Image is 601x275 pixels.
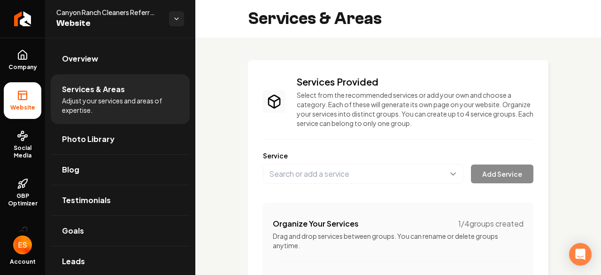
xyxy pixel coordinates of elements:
[4,42,41,79] a: Company
[13,236,32,254] img: Ellyn Sampson
[51,185,190,215] a: Testimonials
[4,171,41,215] a: GBP Optimizer
[263,151,533,160] label: Service
[62,84,125,95] span: Services & Areas
[248,9,382,28] h2: Services & Areas
[569,243,592,266] div: Open Intercom Messenger
[297,90,533,128] p: Select from the recommended services or add your own and choose a category. Each of these will ge...
[51,216,190,246] a: Goals
[62,134,115,145] span: Photo Library
[4,144,41,159] span: Social Media
[62,164,79,175] span: Blog
[51,44,190,74] a: Overview
[14,11,31,26] img: Rebolt Logo
[4,123,41,167] a: Social Media
[62,96,178,115] span: Adjust your services and areas of expertise.
[297,75,533,88] h3: Services Provided
[5,63,41,71] span: Company
[62,53,98,64] span: Overview
[56,17,162,30] span: Website
[51,155,190,185] a: Blog
[62,256,85,267] span: Leads
[62,225,84,236] span: Goals
[62,195,111,206] span: Testimonials
[4,192,41,207] span: GBP Optimizer
[7,104,39,111] span: Website
[458,218,524,229] span: 1 / 4 groups created
[273,231,524,250] p: Drag and drop services between groups. You can rename or delete groups anytime.
[56,8,162,17] span: Canyon Ranch Cleaners Referral Agency
[10,258,36,266] span: Account
[273,218,359,229] h4: Organize Your Services
[51,124,190,154] a: Photo Library
[13,236,32,254] button: Open user button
